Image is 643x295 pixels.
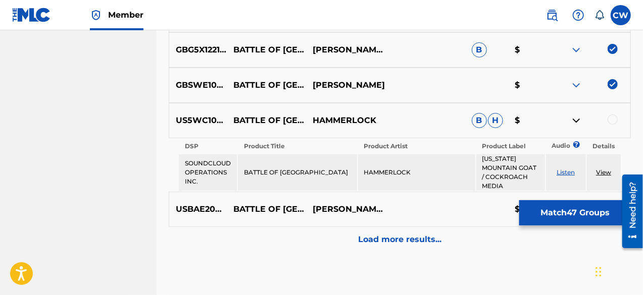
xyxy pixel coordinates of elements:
[108,9,143,21] span: Member
[596,168,611,176] a: View
[546,141,558,150] p: Audio
[169,203,227,215] p: USBAE2095590
[472,42,487,57] span: B
[568,5,588,25] div: Help
[570,44,582,56] img: expand
[592,247,643,295] iframe: Chat Widget
[508,79,551,91] p: $
[596,257,602,287] div: Drag
[238,154,357,191] td: BATTLE OF [GEOGRAPHIC_DATA]
[12,8,51,22] img: MLC Logo
[615,171,643,252] iframe: Resource Center
[169,114,227,127] p: US5WC1000740
[476,139,545,153] th: Product Label
[570,114,582,127] img: contract
[306,44,385,56] p: [PERSON_NAME] & HIS SKIFFLE GROUP
[519,200,631,225] button: Match47 Groups
[227,114,306,127] p: BATTLE OF [GEOGRAPHIC_DATA]
[179,154,237,191] td: SOUNDCLOUD OPERATIONS INC.
[611,5,631,25] div: User Menu
[576,141,577,148] span: ?
[557,168,575,176] a: Listen
[227,79,306,91] p: BATTLE OF [GEOGRAPHIC_DATA]
[587,139,621,153] th: Details
[472,113,487,128] span: B
[169,79,227,91] p: GBSWE1023960
[306,114,385,127] p: HAMMERLOCK
[488,113,503,128] span: H
[179,139,237,153] th: DSP
[238,139,357,153] th: Product Title
[542,5,562,25] a: Public Search
[508,203,551,215] p: $
[608,79,618,89] img: deselect
[227,44,306,56] p: BATTLE OF [GEOGRAPHIC_DATA]
[169,44,227,56] p: GBG5X1221721
[90,9,102,21] img: Top Rightsholder
[572,9,584,21] img: help
[358,233,441,246] p: Load more results...
[570,79,582,91] img: expand
[508,114,551,127] p: $
[358,139,475,153] th: Product Artist
[546,9,558,21] img: search
[508,44,551,56] p: $
[227,203,306,215] p: BATTLE OF [GEOGRAPHIC_DATA]
[306,79,385,91] p: [PERSON_NAME]
[595,10,605,20] div: Notifications
[358,154,475,191] td: HAMMERLOCK
[608,44,618,54] img: deselect
[306,203,385,215] p: [PERSON_NAME] & THE [PERSON_NAME] BAND
[476,154,545,191] td: [US_STATE] MOUNTAIN GOAT / COCKROACH MEDIA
